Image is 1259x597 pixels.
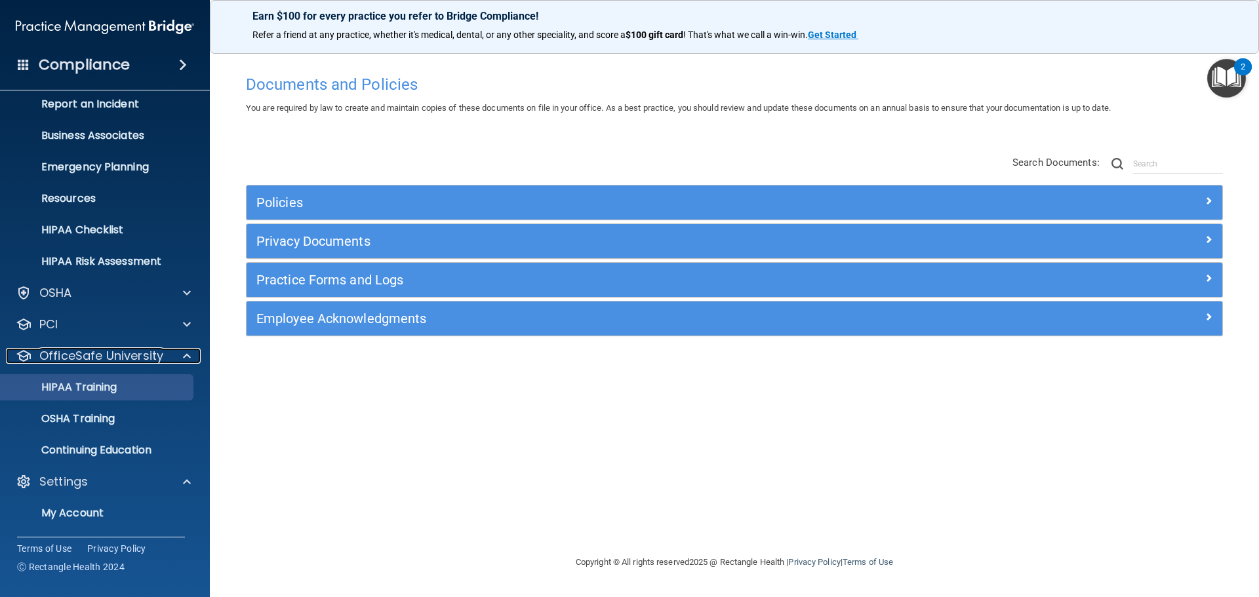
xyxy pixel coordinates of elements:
[256,231,1212,252] a: Privacy Documents
[256,195,969,210] h5: Policies
[256,311,969,326] h5: Employee Acknowledgments
[843,557,893,567] a: Terms of Use
[1111,158,1123,170] img: ic-search.3b580494.png
[17,542,71,555] a: Terms of Use
[626,29,683,40] strong: $100 gift card
[495,541,974,583] div: Copyright © All rights reserved 2025 @ Rectangle Health | |
[9,381,117,394] p: HIPAA Training
[256,192,1212,213] a: Policies
[1207,59,1246,98] button: Open Resource Center, 2 new notifications
[1241,67,1245,84] div: 2
[9,223,188,237] p: HIPAA Checklist
[788,557,840,567] a: Privacy Policy
[256,273,969,287] h5: Practice Forms and Logs
[16,317,191,332] a: PCI
[9,444,188,457] p: Continuing Education
[17,560,125,573] span: Ⓒ Rectangle Health 2024
[39,56,130,74] h4: Compliance
[683,29,808,40] span: ! That's what we call a win-win.
[87,542,146,555] a: Privacy Policy
[246,103,1111,113] span: You are required by law to create and maintain copies of these documents on file in your office. ...
[16,285,191,301] a: OSHA
[16,14,194,40] img: PMB logo
[9,192,188,205] p: Resources
[9,161,188,174] p: Emergency Planning
[808,29,858,40] a: Get Started
[16,474,191,490] a: Settings
[9,98,188,111] p: Report an Incident
[252,29,626,40] span: Refer a friend at any practice, whether it's medical, dental, or any other speciality, and score a
[9,507,188,520] p: My Account
[246,76,1223,93] h4: Documents and Policies
[16,348,191,364] a: OfficeSafe University
[39,317,58,332] p: PCI
[256,234,969,248] h5: Privacy Documents
[252,10,1216,22] p: Earn $100 for every practice you refer to Bridge Compliance!
[9,129,188,142] p: Business Associates
[9,255,188,268] p: HIPAA Risk Assessment
[1012,157,1100,168] span: Search Documents:
[808,29,856,40] strong: Get Started
[9,412,115,425] p: OSHA Training
[39,348,163,364] p: OfficeSafe University
[39,474,88,490] p: Settings
[1133,154,1223,174] input: Search
[256,269,1212,290] a: Practice Forms and Logs
[256,308,1212,329] a: Employee Acknowledgments
[39,285,72,301] p: OSHA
